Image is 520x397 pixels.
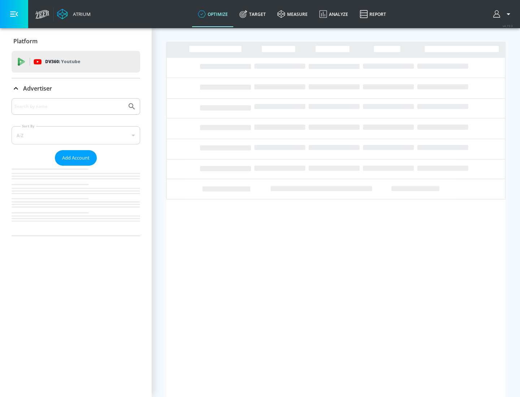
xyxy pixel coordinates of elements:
div: Atrium [70,11,91,17]
a: Target [234,1,272,27]
label: Sort By [21,124,36,128]
input: Search by name [14,102,124,111]
a: Atrium [57,9,91,19]
div: A-Z [12,126,140,144]
nav: list of Advertiser [12,166,140,236]
div: Advertiser [12,98,140,236]
div: Advertiser [12,78,140,99]
div: Platform [12,31,140,51]
a: measure [272,1,313,27]
p: Youtube [61,58,80,65]
button: Add Account [55,150,97,166]
span: v 4.19.0 [503,24,513,28]
p: Advertiser [23,84,52,92]
a: Analyze [313,1,354,27]
p: DV360: [45,58,80,66]
div: DV360: Youtube [12,51,140,73]
a: Report [354,1,392,27]
a: optimize [192,1,234,27]
p: Platform [13,37,38,45]
span: Add Account [62,154,90,162]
